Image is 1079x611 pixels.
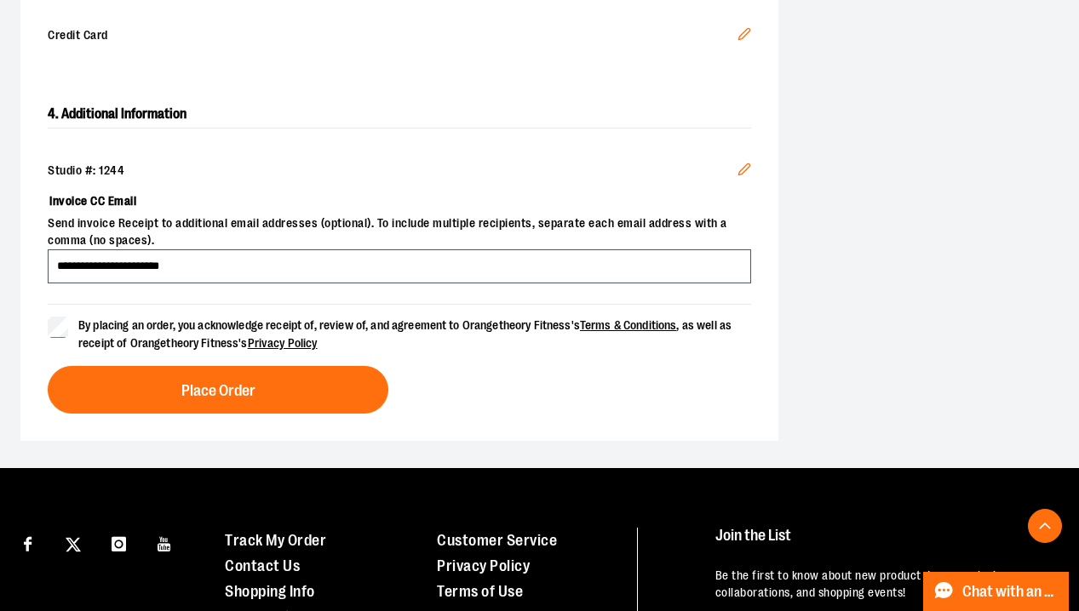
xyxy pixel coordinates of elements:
[437,532,557,549] a: Customer Service
[248,336,318,350] a: Privacy Policy
[181,383,255,399] span: Place Order
[104,528,134,557] a: Visit our Instagram page
[48,27,738,46] span: Credit Card
[48,186,751,215] label: Invoice CC Email
[962,584,1059,600] span: Chat with an Expert
[225,557,300,574] a: Contact Us
[48,366,388,414] button: Place Order
[715,528,1049,559] h4: Join the List
[437,583,523,600] a: Terms of Use
[724,14,765,60] button: Edit
[923,572,1070,611] button: Chat with an Expert
[59,528,89,557] a: Visit our X page
[1028,509,1062,543] button: Back To Top
[150,528,180,557] a: Visit our Youtube page
[78,318,732,350] span: By placing an order, you acknowledge receipt of, review of, and agreement to Orangetheory Fitness...
[66,537,81,552] img: Twitter
[13,528,43,557] a: Visit our Facebook page
[580,318,677,332] a: Terms & Conditions
[48,100,751,128] h2: 4. Additional Information
[715,568,1049,602] p: Be the first to know about new product drops, exclusive collaborations, and shopping events!
[48,163,751,180] div: Studio #: 1244
[437,557,530,574] a: Privacy Policy
[48,215,751,249] span: Send invoice Receipt to additional email addresses (optional). To include multiple recipients, se...
[48,317,68,337] input: By placing an order, you acknowledge receipt of, review of, and agreement to Orangetheory Fitness...
[225,583,315,600] a: Shopping Info
[724,149,765,195] button: Edit
[225,532,326,549] a: Track My Order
